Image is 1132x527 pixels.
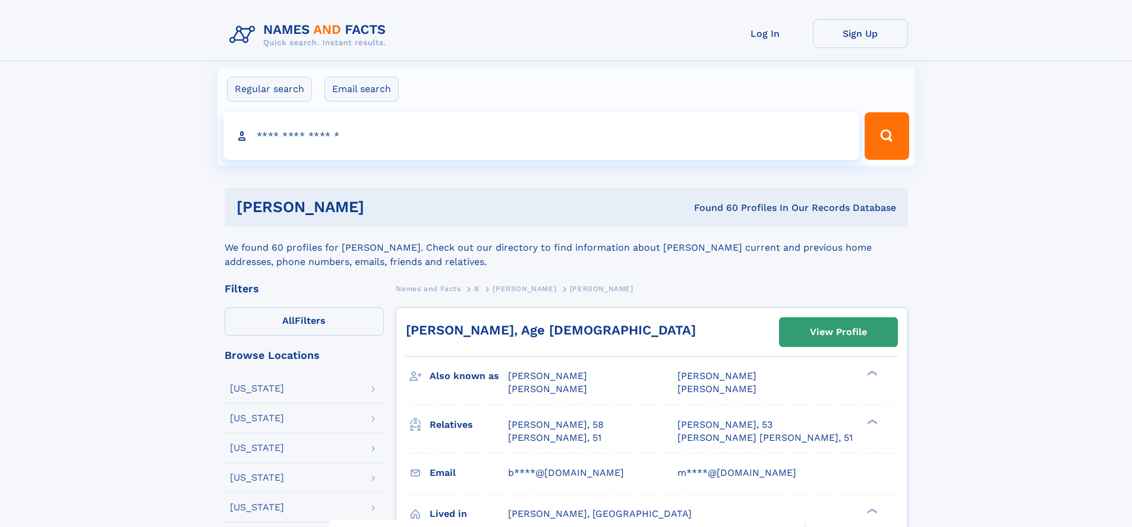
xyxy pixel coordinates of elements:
div: Found 60 Profiles In Our Records Database [529,201,896,214]
div: Filters [225,283,384,294]
div: View Profile [810,318,867,346]
span: [PERSON_NAME] [508,383,587,395]
label: Email search [324,77,399,102]
div: [US_STATE] [230,384,284,393]
div: [US_STATE] [230,414,284,423]
h1: [PERSON_NAME] [237,200,529,214]
span: [PERSON_NAME] [677,370,756,381]
a: [PERSON_NAME], Age [DEMOGRAPHIC_DATA] [406,323,696,337]
a: Sign Up [813,19,908,48]
div: Browse Locations [225,350,384,361]
a: [PERSON_NAME], 53 [677,418,772,431]
h3: Relatives [430,415,508,435]
a: [PERSON_NAME] [PERSON_NAME], 51 [677,431,853,444]
button: Search Button [865,112,909,160]
a: [PERSON_NAME], 51 [508,431,601,444]
div: We found 60 profiles for [PERSON_NAME]. Check out our directory to find information about [PERSON... [225,226,908,269]
div: [US_STATE] [230,503,284,512]
a: [PERSON_NAME], 58 [508,418,604,431]
a: B [474,281,480,296]
div: [US_STATE] [230,443,284,453]
span: [PERSON_NAME] [677,383,756,395]
h3: Email [430,463,508,483]
span: [PERSON_NAME] [570,285,633,293]
input: search input [223,112,860,160]
span: B [474,285,480,293]
img: Logo Names and Facts [225,19,396,51]
h3: Also known as [430,366,508,386]
label: Regular search [227,77,312,102]
a: Names and Facts [396,281,461,296]
div: ❯ [864,418,878,425]
span: [PERSON_NAME], [GEOGRAPHIC_DATA] [508,508,692,519]
label: Filters [225,307,384,336]
a: Log In [718,19,813,48]
div: ❯ [864,507,878,515]
span: [PERSON_NAME] [508,370,587,381]
h3: Lived in [430,504,508,524]
span: All [282,315,295,326]
a: View Profile [780,318,897,346]
div: ❯ [864,370,878,377]
div: [US_STATE] [230,473,284,482]
a: [PERSON_NAME] [493,281,556,296]
span: [PERSON_NAME] [493,285,556,293]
